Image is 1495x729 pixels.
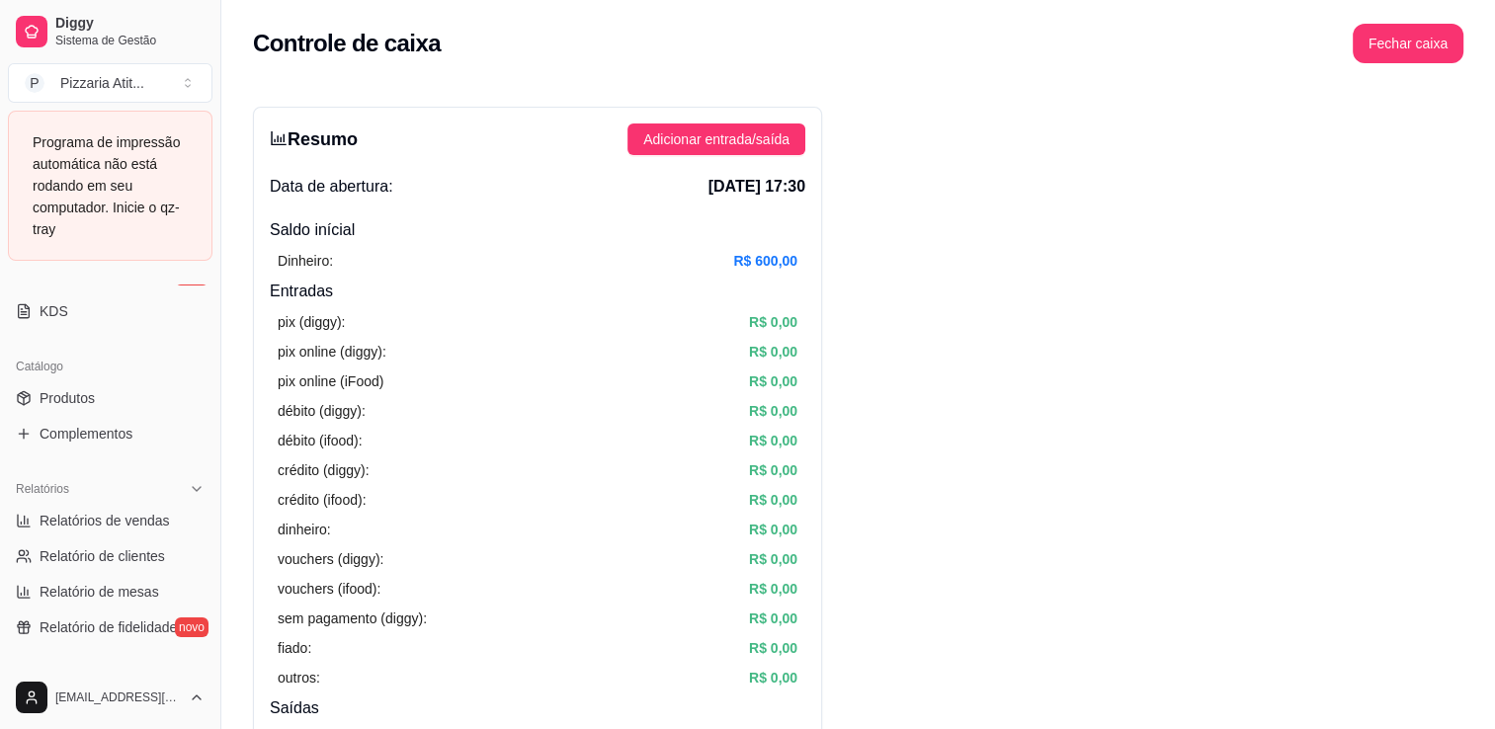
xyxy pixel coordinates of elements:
span: Data de abertura: [270,175,393,199]
a: Relatório de mesas [8,576,212,607]
article: crédito (diggy): [278,459,370,481]
div: Pizzaria Atit ... [60,73,144,93]
article: R$ 600,00 [733,250,797,272]
article: R$ 0,00 [749,459,797,481]
span: Relatório de mesas [40,582,159,602]
article: pix online (iFood) [278,370,383,392]
a: Relatório de fidelidadenovo [8,611,212,643]
a: Produtos [8,382,212,414]
span: Produtos [40,388,95,408]
h4: Entradas [270,280,805,303]
span: Complementos [40,424,132,444]
h4: Saldo inícial [270,218,805,242]
button: Select a team [8,63,212,103]
article: R$ 0,00 [749,607,797,629]
article: débito (diggy): [278,400,366,422]
a: Complementos [8,418,212,449]
a: Relatórios de vendas [8,505,212,536]
article: R$ 0,00 [749,341,797,363]
a: DiggySistema de Gestão [8,8,212,55]
article: sem pagamento (diggy): [278,607,427,629]
span: Relatórios de vendas [40,511,170,530]
article: Dinheiro: [278,250,333,272]
article: débito (ifood): [278,430,363,451]
span: [EMAIL_ADDRESS][DOMAIN_NAME] [55,689,181,705]
article: R$ 0,00 [749,548,797,570]
article: R$ 0,00 [749,667,797,688]
article: outros: [278,667,320,688]
span: Sistema de Gestão [55,33,205,48]
article: R$ 0,00 [749,489,797,511]
button: [EMAIL_ADDRESS][DOMAIN_NAME] [8,674,212,721]
article: vouchers (ifood): [278,578,380,600]
button: Adicionar entrada/saída [627,123,805,155]
span: Diggy [55,15,205,33]
span: P [25,73,44,93]
article: R$ 0,00 [749,637,797,659]
a: KDS [8,295,212,327]
span: KDS [40,301,68,321]
article: R$ 0,00 [749,430,797,451]
h2: Controle de caixa [253,28,441,59]
article: pix online (diggy): [278,341,386,363]
button: Fechar caixa [1353,24,1463,63]
article: R$ 0,00 [749,311,797,333]
span: Relatórios [16,481,69,497]
h4: Saídas [270,696,805,720]
div: Catálogo [8,351,212,382]
article: vouchers (diggy): [278,548,383,570]
article: fiado: [278,637,311,659]
a: Relatório de clientes [8,540,212,572]
h3: Resumo [270,125,358,153]
article: pix (diggy): [278,311,345,333]
span: [DATE] 17:30 [708,175,805,199]
article: R$ 0,00 [749,400,797,422]
article: R$ 0,00 [749,578,797,600]
article: R$ 0,00 [749,519,797,540]
article: crédito (ifood): [278,489,366,511]
article: dinheiro: [278,519,331,540]
span: Relatório de clientes [40,546,165,566]
span: Adicionar entrada/saída [643,128,789,150]
span: Relatório de fidelidade [40,617,177,637]
div: Programa de impressão automática não está rodando em seu computador. Inicie o qz-tray [33,131,188,240]
span: bar-chart [270,129,288,147]
article: R$ 0,00 [749,370,797,392]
